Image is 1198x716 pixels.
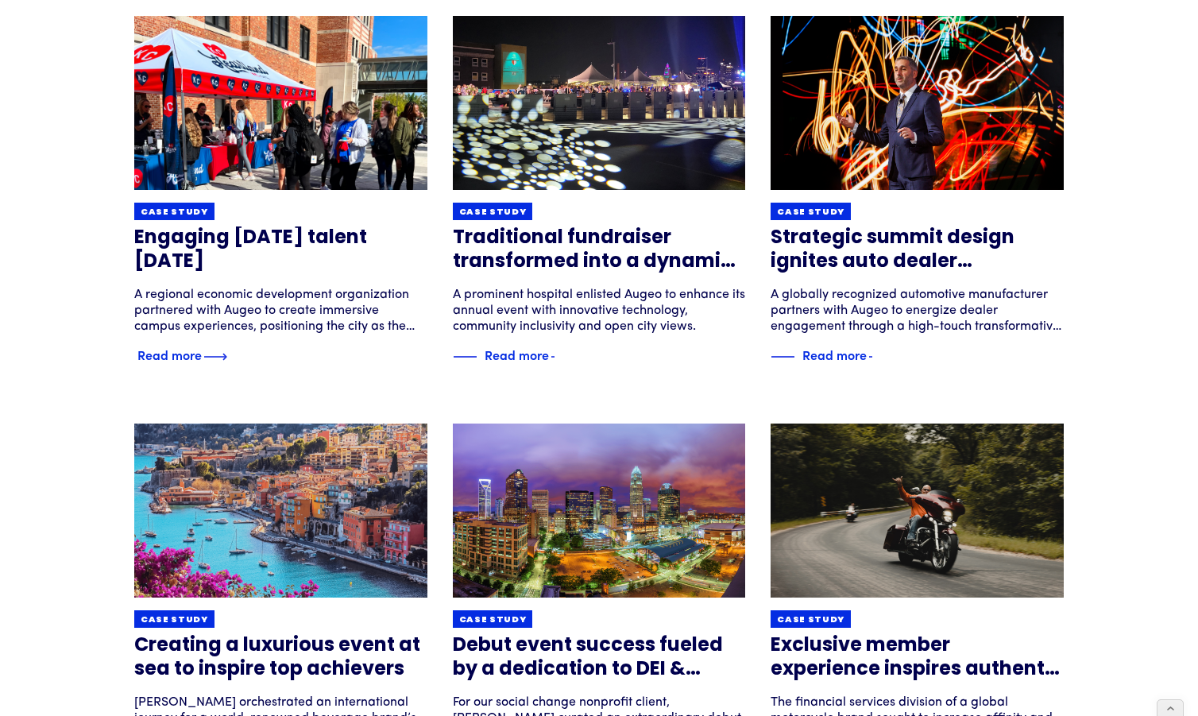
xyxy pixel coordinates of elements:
a: Case studyEngaging [DATE] talent [DATE]A regional economic development organization partnered wit... [134,16,427,366]
div: Read more [485,345,549,364]
div: Case study [141,207,208,219]
h3: Debut event success fueled by a dedication to DEI & wellbeing [453,634,746,682]
img: Blue text arrow [868,347,892,366]
a: Case studyTraditional fundraiser transformed into a dynamic experienceA prominent hospital enlist... [453,16,746,366]
img: Blue text arrow [551,347,574,366]
div: A regional economic development organization partnered with Augeo to create immersive campus expe... [134,287,427,335]
h3: Strategic summit design ignites auto dealer performance [771,226,1064,274]
img: Blue text arrow [203,347,227,366]
div: Case study [459,207,527,219]
img: Blue decorative line [453,347,477,366]
div: A globally recognized automotive manufacturer partners with Augeo to energize dealer engagement t... [771,287,1064,335]
h3: Engaging [DATE] talent [DATE] [134,226,427,274]
a: Case studyStrategic summit design ignites auto dealer performanceA globally recognized automotive... [771,16,1064,366]
img: Blue decorative line [771,347,794,366]
div: Read more [802,345,867,364]
div: Case study [777,614,844,626]
div: Case study [141,614,208,626]
div: A prominent hospital enlisted Augeo to enhance its annual event with innovative technology, commu... [453,287,746,335]
h3: Exclusive member experience inspires authentic brand engagement [771,634,1064,682]
h3: Traditional fundraiser transformed into a dynamic experience [453,226,746,274]
h3: Creating a luxurious event at sea to inspire top achievers [134,634,427,682]
div: Case study [777,207,844,219]
div: Case study [459,614,527,626]
div: Read more [137,345,202,364]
